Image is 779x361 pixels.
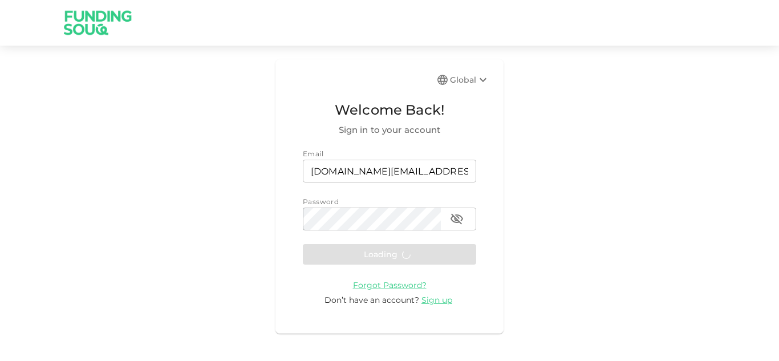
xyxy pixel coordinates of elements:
[303,197,339,206] span: Password
[353,279,427,290] a: Forgot Password?
[303,208,441,230] input: password
[303,160,476,182] input: email
[324,295,419,305] span: Don’t have an account?
[303,123,476,137] span: Sign in to your account
[303,99,476,121] span: Welcome Back!
[353,280,427,290] span: Forgot Password?
[450,73,490,87] div: Global
[303,149,323,158] span: Email
[421,295,452,305] span: Sign up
